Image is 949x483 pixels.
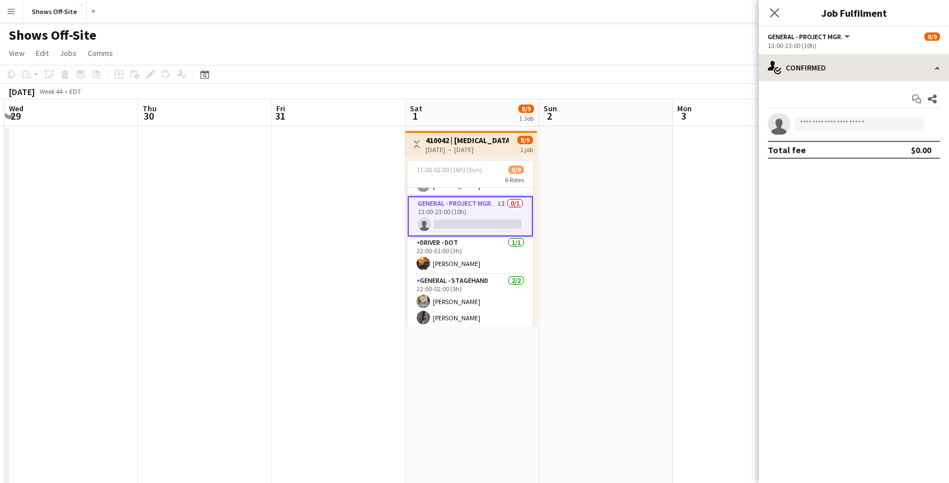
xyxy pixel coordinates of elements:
span: Jobs [60,48,77,58]
div: 1 Job [519,114,533,122]
div: [DATE] → [DATE] [426,145,509,154]
span: Thu [143,103,157,113]
div: 1 job [520,144,533,154]
div: 13:00-23:00 (10h) [768,41,940,50]
span: Week 44 [37,87,65,96]
span: General - Project Mgr. [768,32,843,41]
span: Comms [88,48,113,58]
a: Jobs [55,46,81,60]
button: General - Project Mgr. [768,32,852,41]
span: 29 [7,110,23,122]
span: 6 Roles [505,176,524,184]
h3: Job Fulfilment [759,6,949,20]
div: $0.00 [911,144,931,155]
app-card-role: General - Stagehand2/222:00-02:00 (5h)[PERSON_NAME][PERSON_NAME] [408,274,533,329]
span: Fri [276,103,285,113]
span: Edit [36,48,49,58]
div: Confirmed [759,54,949,81]
div: Total fee [768,144,806,155]
span: 1 [408,110,422,122]
span: 8/9 [517,136,533,144]
span: View [9,48,25,58]
a: Comms [83,46,117,60]
span: Wed [9,103,23,113]
span: 2 [542,110,557,122]
span: Mon [677,103,692,113]
span: 8/9 [508,165,524,174]
span: 31 [275,110,285,122]
div: EDT [69,87,81,96]
a: View [4,46,29,60]
app-card-role: Driver - DOT1/122:00-01:00 (3h)[PERSON_NAME] [408,236,533,274]
span: Sun [544,103,557,113]
button: Shows Off-Site [23,1,87,22]
span: 8/9 [924,32,940,41]
span: 11:00-02:00 (16h) (Sun) [417,165,482,174]
span: 3 [676,110,692,122]
h3: 410042 | [MEDICAL_DATA] Foundation- Wine & Roses Gala [426,135,509,145]
a: Edit [31,46,53,60]
div: [DATE] [9,86,35,97]
span: Sat [410,103,422,113]
span: 8/9 [518,105,534,113]
app-card-role: General - Project Mgr.1I0/113:00-23:00 (10h) [408,196,533,236]
span: 30 [141,110,157,122]
h1: Shows Off-Site [9,27,96,44]
app-job-card: 11:00-02:00 (16h) (Sun)8/96 Roles[PERSON_NAME][PERSON_NAME]General - Project Mgr.1I0/113:00-23:00... [408,161,533,326]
